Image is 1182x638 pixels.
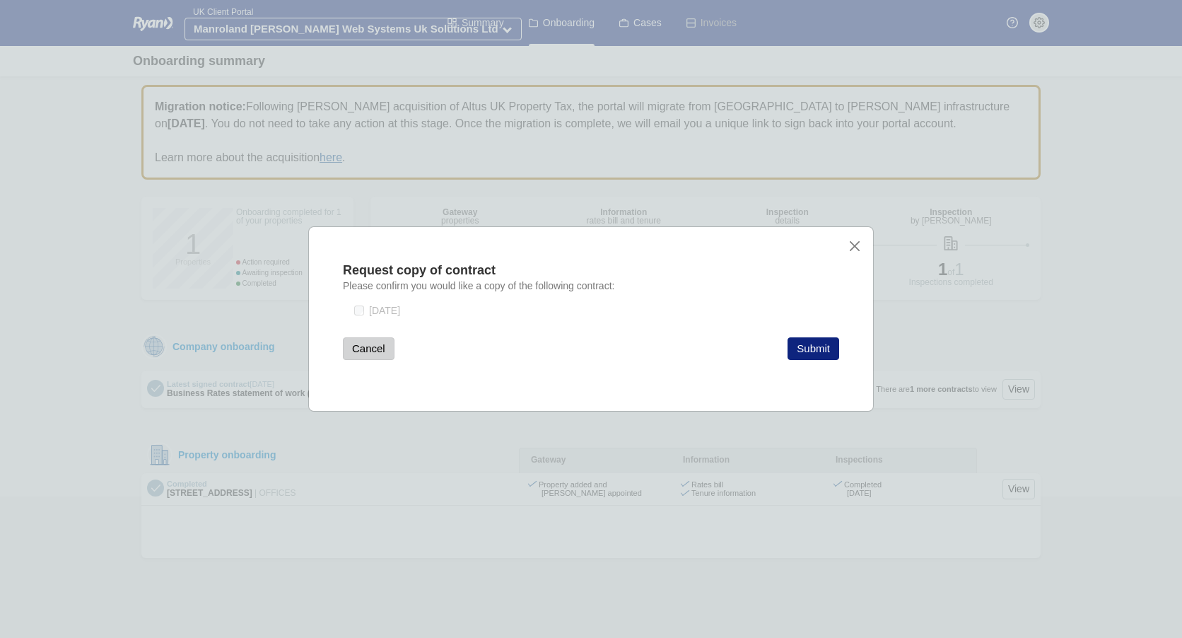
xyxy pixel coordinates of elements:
[343,261,839,280] div: Request copy of contract
[788,337,839,360] button: Submit
[847,238,862,253] button: close
[343,337,394,360] button: Cancel
[343,280,839,292] p: Please confirm you would like a copy of the following contract:
[369,303,400,318] label: [DATE]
